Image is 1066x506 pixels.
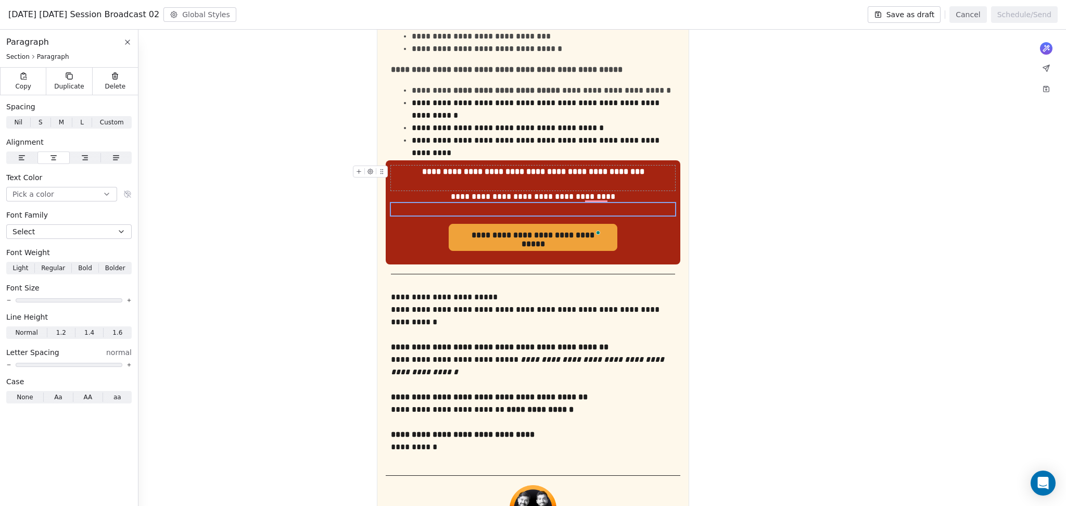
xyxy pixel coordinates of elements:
[6,53,30,61] span: Section
[17,393,33,402] span: None
[54,393,62,402] span: Aa
[6,102,35,112] span: Spacing
[113,393,121,402] span: aa
[100,118,124,127] span: Custom
[12,263,28,273] span: Light
[78,263,92,273] span: Bold
[56,328,66,337] span: 1.2
[1031,471,1056,496] div: Open Intercom Messenger
[80,118,84,127] span: L
[6,187,117,201] button: Pick a color
[59,118,64,127] span: M
[41,263,65,273] span: Regular
[106,347,132,358] span: normal
[449,224,617,246] span: To enrich screen reader interactions, please activate Accessibility in Grammarly extension settings
[868,6,941,23] button: Save as draft
[163,7,236,22] button: Global Styles
[105,82,126,91] span: Delete
[83,393,92,402] span: AA
[105,263,125,273] span: Bolder
[991,6,1058,23] button: Schedule/Send
[112,328,122,337] span: 1.6
[6,376,24,387] span: Case
[6,210,48,220] span: Font Family
[12,226,35,237] span: Select
[14,118,22,127] span: Nil
[15,328,37,337] span: Normal
[84,328,94,337] span: 1.4
[6,247,50,258] span: Font Weight
[37,53,69,61] span: Paragraph
[6,172,42,183] span: Text Color
[6,347,59,358] span: Letter Spacing
[54,82,84,91] span: Duplicate
[6,36,49,48] span: Paragraph
[6,137,44,147] span: Alignment
[15,82,31,91] span: Copy
[949,6,986,23] button: Cancel
[39,118,43,127] span: S
[6,312,48,322] span: Line Height
[8,8,159,21] span: [DATE] [DATE] Session Broadcast 02
[6,283,40,293] span: Font Size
